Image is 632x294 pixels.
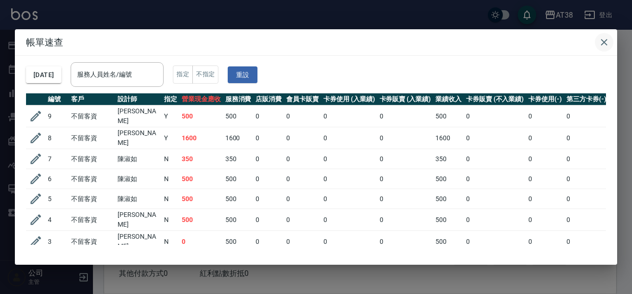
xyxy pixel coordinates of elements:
[162,231,179,253] td: N
[253,127,284,149] td: 0
[46,149,69,169] td: 7
[223,231,254,253] td: 500
[253,93,284,105] th: 店販消費
[564,231,609,253] td: 0
[223,93,254,105] th: 服務消費
[173,65,193,84] button: 指定
[284,189,321,209] td: 0
[464,93,526,105] th: 卡券販賣 (不入業績)
[564,209,609,231] td: 0
[284,169,321,189] td: 0
[464,189,526,209] td: 0
[564,169,609,189] td: 0
[115,93,162,105] th: 設計師
[433,209,464,231] td: 500
[321,209,377,231] td: 0
[526,169,564,189] td: 0
[464,231,526,253] td: 0
[179,209,223,231] td: 500
[26,66,61,84] button: [DATE]
[223,169,254,189] td: 500
[46,209,69,231] td: 4
[69,169,115,189] td: 不留客資
[46,189,69,209] td: 5
[433,169,464,189] td: 500
[69,149,115,169] td: 不留客資
[179,93,223,105] th: 營業現金應收
[15,29,617,55] h2: 帳單速查
[223,127,254,149] td: 1600
[69,127,115,149] td: 不留客資
[564,127,609,149] td: 0
[377,93,434,105] th: 卡券販賣 (入業績)
[464,149,526,169] td: 0
[69,189,115,209] td: 不留客資
[564,189,609,209] td: 0
[321,231,377,253] td: 0
[69,93,115,105] th: 客戶
[284,93,321,105] th: 會員卡販賣
[115,149,162,169] td: 陳淑如
[69,209,115,231] td: 不留客資
[223,189,254,209] td: 500
[46,105,69,127] td: 9
[284,149,321,169] td: 0
[253,189,284,209] td: 0
[564,105,609,127] td: 0
[284,231,321,253] td: 0
[223,105,254,127] td: 500
[321,149,377,169] td: 0
[564,93,609,105] th: 第三方卡券(-)
[284,127,321,149] td: 0
[377,169,434,189] td: 0
[192,65,218,84] button: 不指定
[253,105,284,127] td: 0
[253,209,284,231] td: 0
[433,149,464,169] td: 350
[46,231,69,253] td: 3
[179,231,223,253] td: 0
[464,127,526,149] td: 0
[464,169,526,189] td: 0
[526,149,564,169] td: 0
[377,189,434,209] td: 0
[377,149,434,169] td: 0
[321,169,377,189] td: 0
[526,93,564,105] th: 卡券使用(-)
[162,169,179,189] td: N
[464,105,526,127] td: 0
[179,105,223,127] td: 500
[321,105,377,127] td: 0
[433,105,464,127] td: 500
[526,231,564,253] td: 0
[321,127,377,149] td: 0
[377,127,434,149] td: 0
[321,93,377,105] th: 卡券使用 (入業績)
[433,231,464,253] td: 500
[223,209,254,231] td: 500
[179,189,223,209] td: 500
[564,149,609,169] td: 0
[433,127,464,149] td: 1600
[253,231,284,253] td: 0
[433,189,464,209] td: 500
[179,149,223,169] td: 350
[464,209,526,231] td: 0
[526,127,564,149] td: 0
[162,149,179,169] td: N
[284,105,321,127] td: 0
[115,231,162,253] td: [PERSON_NAME]
[179,169,223,189] td: 500
[46,169,69,189] td: 6
[162,105,179,127] td: Y
[162,209,179,231] td: N
[115,105,162,127] td: [PERSON_NAME]
[46,127,69,149] td: 8
[46,93,69,105] th: 編號
[433,93,464,105] th: 業績收入
[253,169,284,189] td: 0
[115,169,162,189] td: 陳淑如
[377,209,434,231] td: 0
[69,105,115,127] td: 不留客資
[162,93,179,105] th: 指定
